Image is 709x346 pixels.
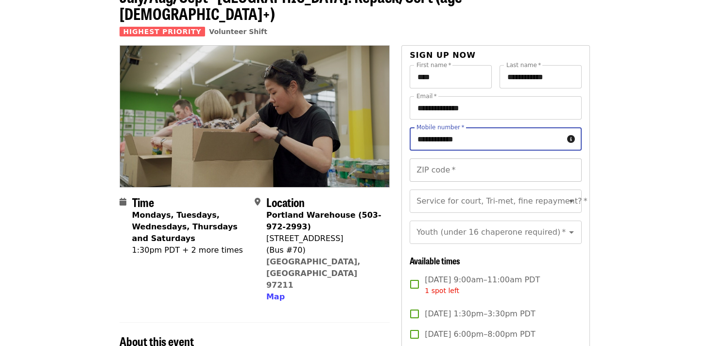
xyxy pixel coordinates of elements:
img: July/Aug/Sept - Portland: Repack/Sort (age 8+) organized by Oregon Food Bank [120,46,390,187]
label: Mobile number [416,124,464,130]
span: Sign up now [410,51,476,60]
i: calendar icon [120,197,126,207]
label: First name [416,62,451,68]
input: First name [410,65,492,88]
button: Open [565,225,578,239]
span: Available times [410,254,460,267]
strong: Portland Warehouse (503-972-2993) [266,210,381,231]
span: [DATE] 6:00pm–8:00pm PDT [425,329,535,340]
span: [DATE] 1:30pm–3:30pm PDT [425,308,535,320]
div: 1:30pm PDT + 2 more times [132,244,247,256]
span: 1 spot left [425,287,459,294]
label: Last name [506,62,541,68]
i: circle-info icon [567,135,575,144]
span: Location [266,193,305,210]
label: Email [416,93,437,99]
button: Open [565,194,578,208]
span: Map [266,292,285,301]
input: Last name [500,65,582,88]
div: [STREET_ADDRESS] [266,233,382,244]
input: ZIP code [410,158,581,182]
span: Highest Priority [120,27,206,36]
span: [DATE] 9:00am–11:00am PDT [425,274,540,296]
span: Time [132,193,154,210]
input: Mobile number [410,127,563,151]
input: Email [410,96,581,120]
a: Volunteer Shift [209,28,267,35]
i: map-marker-alt icon [255,197,260,207]
strong: Mondays, Tuesdays, Wednesdays, Thursdays and Saturdays [132,210,238,243]
a: [GEOGRAPHIC_DATA], [GEOGRAPHIC_DATA] 97211 [266,257,361,290]
div: (Bus #70) [266,244,382,256]
button: Map [266,291,285,303]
